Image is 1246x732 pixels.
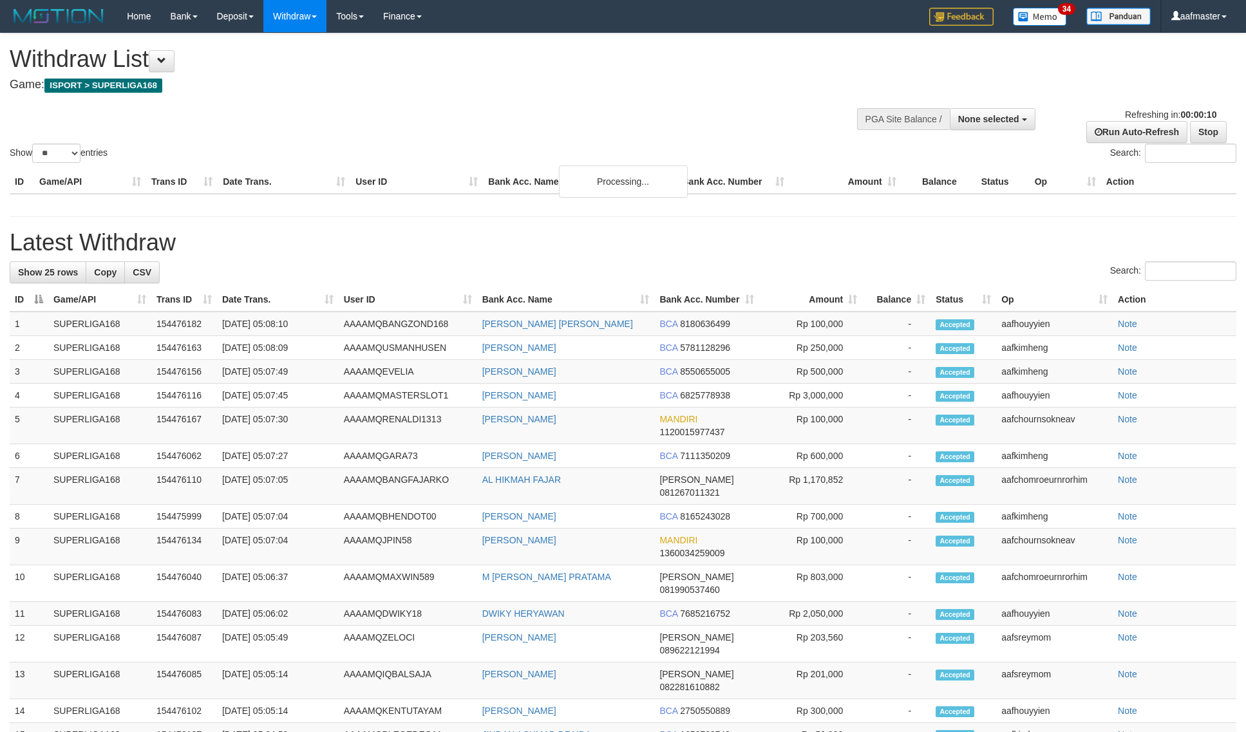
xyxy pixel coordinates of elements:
h1: Withdraw List [10,46,818,72]
td: [DATE] 05:05:14 [217,662,339,699]
th: Bank Acc. Number: activate to sort column ascending [654,288,759,312]
a: CSV [124,261,160,283]
a: [PERSON_NAME] [482,343,556,353]
td: - [862,336,930,360]
td: aafchomroeurnrorhim [996,468,1113,505]
th: Amount [789,170,901,194]
td: Rp 1,170,852 [759,468,862,505]
a: Note [1118,511,1137,521]
span: Accepted [936,391,974,402]
td: 154476087 [151,626,217,662]
td: 154476102 [151,699,217,723]
td: AAAAMQMASTERSLOT1 [339,384,477,408]
td: AAAAMQZELOCI [339,626,477,662]
a: Show 25 rows [10,261,86,283]
td: aafkimheng [996,505,1113,529]
td: - [862,565,930,602]
td: - [862,662,930,699]
span: Accepted [936,512,974,523]
span: Copy 081990537460 to clipboard [659,585,719,595]
span: Accepted [936,451,974,462]
a: Note [1118,451,1137,461]
a: [PERSON_NAME] [482,451,556,461]
h4: Game: [10,79,818,91]
a: [PERSON_NAME] [482,390,556,400]
span: Copy 2750550889 to clipboard [680,706,730,716]
td: Rp 201,000 [759,662,862,699]
td: AAAAMQBANGFAJARKO [339,468,477,505]
td: - [862,699,930,723]
span: Copy [94,267,117,277]
th: Bank Acc. Number [677,170,789,194]
span: CSV [133,267,151,277]
td: 10 [10,565,48,602]
td: AAAAMQGARA73 [339,444,477,468]
td: 154476156 [151,360,217,384]
td: SUPERLIGA168 [48,468,151,505]
span: Accepted [936,536,974,547]
td: 14 [10,699,48,723]
td: SUPERLIGA168 [48,505,151,529]
td: aafchournsokneav [996,408,1113,444]
span: Copy 8180636499 to clipboard [680,319,730,329]
a: Run Auto-Refresh [1086,121,1187,143]
strong: 00:00:10 [1180,109,1216,120]
td: 154476083 [151,602,217,626]
td: [DATE] 05:05:14 [217,699,339,723]
td: aafchomroeurnrorhim [996,565,1113,602]
a: Note [1118,608,1137,619]
span: Accepted [936,572,974,583]
td: Rp 300,000 [759,699,862,723]
td: AAAAMQEVELIA [339,360,477,384]
td: - [862,626,930,662]
span: Copy 7111350209 to clipboard [680,451,730,461]
td: AAAAMQUSMANHUSEN [339,336,477,360]
a: [PERSON_NAME] [482,511,556,521]
td: 6 [10,444,48,468]
span: [PERSON_NAME] [659,572,733,582]
th: Amount: activate to sort column ascending [759,288,862,312]
td: aafhouyyien [996,312,1113,336]
td: 2 [10,336,48,360]
a: [PERSON_NAME] [482,632,556,643]
img: Button%20Memo.svg [1013,8,1067,26]
h1: Latest Withdraw [10,230,1236,256]
th: Balance [901,170,976,194]
a: Note [1118,572,1137,582]
span: Copy 082281610882 to clipboard [659,682,719,692]
span: BCA [659,451,677,461]
span: Accepted [936,609,974,620]
input: Search: [1145,261,1236,281]
th: Game/API [34,170,146,194]
td: aafkimheng [996,336,1113,360]
a: [PERSON_NAME] [PERSON_NAME] [482,319,633,329]
td: [DATE] 05:06:37 [217,565,339,602]
th: Status: activate to sort column ascending [930,288,996,312]
td: - [862,529,930,565]
td: SUPERLIGA168 [48,384,151,408]
td: SUPERLIGA168 [48,626,151,662]
label: Search: [1110,261,1236,281]
img: panduan.png [1086,8,1151,25]
td: 154476062 [151,444,217,468]
a: [PERSON_NAME] [482,366,556,377]
label: Show entries [10,144,108,163]
td: Rp 100,000 [759,529,862,565]
label: Search: [1110,144,1236,163]
span: [PERSON_NAME] [659,632,733,643]
td: aafhouyyien [996,384,1113,408]
span: Accepted [936,633,974,644]
a: Note [1118,535,1137,545]
span: Accepted [936,343,974,354]
td: - [862,468,930,505]
td: - [862,602,930,626]
span: BCA [659,319,677,329]
div: PGA Site Balance / [857,108,950,130]
a: Note [1118,343,1137,353]
td: aafhouyyien [996,699,1113,723]
td: 154475999 [151,505,217,529]
a: Note [1118,474,1137,485]
td: [DATE] 05:06:02 [217,602,339,626]
td: AAAAMQJPIN58 [339,529,477,565]
td: 3 [10,360,48,384]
